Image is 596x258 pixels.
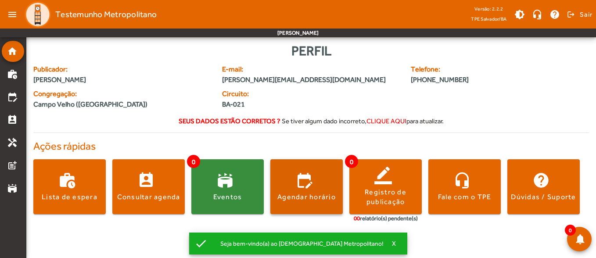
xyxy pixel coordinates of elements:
span: 0 [345,155,358,168]
button: Eventos [191,159,264,214]
div: Lista de espera [42,192,97,202]
mat-icon: handyman [7,137,18,148]
mat-icon: perm_contact_calendar [7,115,18,125]
div: Registro de publicação [349,187,422,207]
mat-icon: work_history [7,69,18,79]
button: Consultar agenda [112,159,185,214]
span: Testemunho Metropolitano [55,7,157,21]
span: BA-021 [222,99,306,110]
mat-icon: post_add [7,160,18,171]
button: Dúvidas / Suporte [507,159,580,214]
span: Campo Velho ([GEOGRAPHIC_DATA]) [33,99,147,110]
strong: Seus dados estão corretos ? [179,117,280,125]
div: Dúvidas / Suporte [511,192,576,202]
mat-icon: menu [4,6,21,23]
button: Agendar horário [270,159,343,214]
span: 0 [187,155,200,168]
div: Consultar agenda [117,192,180,202]
a: Testemunho Metropolitano [21,1,157,28]
button: X [384,240,406,247]
span: Telefone: [411,64,542,75]
span: [PERSON_NAME] [33,75,212,85]
span: Sair [580,7,592,21]
div: Agendar horário [277,192,336,202]
span: Publicador: [33,64,212,75]
span: Circuito: [222,89,306,99]
span: clique aqui [366,117,406,125]
span: E-mail: [222,64,400,75]
div: Eventos [213,192,242,202]
h4: Ações rápidas [33,140,589,153]
mat-icon: check [194,237,208,250]
span: [PERSON_NAME][EMAIL_ADDRESS][DOMAIN_NAME] [222,75,400,85]
span: Congregação: [33,89,212,99]
span: 00 [354,215,360,222]
div: relatório(s) pendente(s) [354,214,418,223]
span: X [392,240,396,247]
span: [PHONE_NUMBER] [411,75,542,85]
span: 0 [565,225,576,236]
span: TPE Salvador/BA [471,14,506,23]
mat-icon: stadium [7,183,18,193]
div: Fale com o TPE [438,192,492,202]
img: Logo TPE [25,1,51,28]
button: Sair [566,8,592,21]
div: Seja bem-vindo(a) ao [DEMOGRAPHIC_DATA] Metropolitano! [213,237,384,250]
span: Se tiver algum dado incorreto, para atualizar. [282,117,444,125]
mat-icon: home [7,46,18,57]
button: Lista de espera [33,159,106,214]
div: Versão: 2.2.2 [471,4,506,14]
button: Registro de publicação [349,159,422,214]
div: Perfil [33,41,589,61]
button: Fale com o TPE [428,159,501,214]
mat-icon: edit_calendar [7,92,18,102]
